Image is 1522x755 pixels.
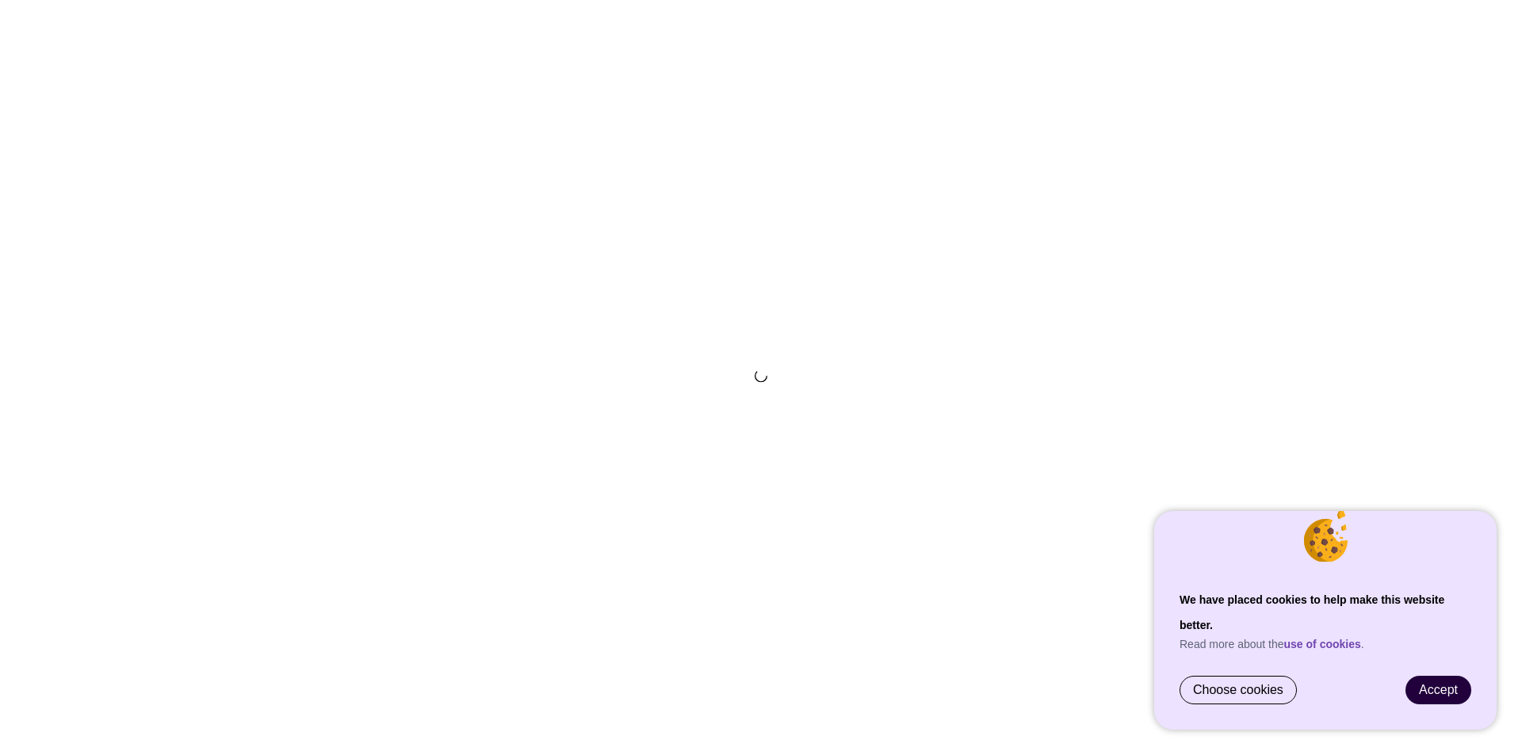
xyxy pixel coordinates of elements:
[1180,638,1471,650] p: Read more about the .
[1406,677,1470,704] a: Accept
[1284,638,1361,650] a: use of cookies
[1180,593,1444,631] strong: We have placed cookies to help make this website better.
[1193,683,1283,697] span: Choose cookies
[1419,683,1458,696] span: Accept
[1180,677,1296,704] a: Choose cookies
